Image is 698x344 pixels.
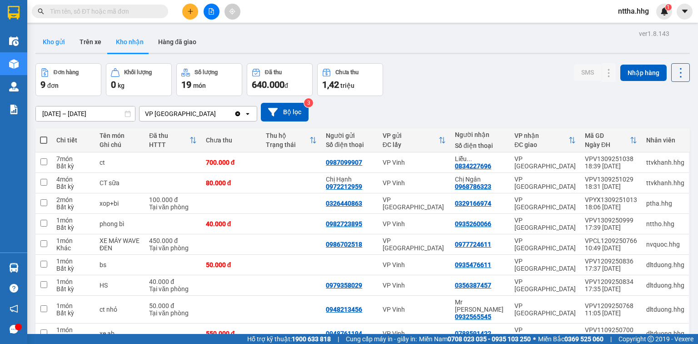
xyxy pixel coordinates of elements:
div: Tên món [100,132,140,139]
button: Kho gửi [35,31,72,53]
button: plus [182,4,198,20]
div: VP [GEOGRAPHIC_DATA] [514,278,576,293]
div: VP [GEOGRAPHIC_DATA] [514,237,576,252]
div: 17:35 [DATE] [585,285,637,293]
div: VP [GEOGRAPHIC_DATA] [514,217,576,231]
span: 9 [40,79,45,90]
div: VPV1309251029 [585,176,637,183]
input: Select a date range. [36,106,135,121]
div: 10:49 [DATE] [585,244,637,252]
div: ct nhỏ [100,306,140,313]
button: Hàng đã giao [151,31,204,53]
div: VPCL1209250766 [585,237,637,244]
div: CT sữa [100,179,140,187]
div: nvquoc.hhg [646,241,684,248]
span: Miền Bắc [538,334,603,344]
div: VP Vinh [383,282,446,289]
div: Đã thu [265,69,282,76]
div: 550.000 đ [206,330,257,337]
div: ĐC giao [514,141,568,148]
div: ttvkhanh.hhg [646,179,684,187]
div: 7 món [56,155,90,162]
span: search [38,8,44,15]
div: 100.000 đ [149,196,197,203]
div: VP [GEOGRAPHIC_DATA] [514,258,576,272]
div: VP Vinh [383,261,446,268]
div: VP [GEOGRAPHIC_DATA] [383,196,446,211]
div: 1 món [56,302,90,309]
div: VP Vinh [383,306,446,313]
img: icon-new-feature [660,7,668,15]
div: Mr Quý [455,298,505,313]
img: warehouse-icon [9,59,19,69]
div: ĐC lấy [383,141,439,148]
div: 0935476611 [455,261,491,268]
div: VP [GEOGRAPHIC_DATA] [514,302,576,317]
div: 11:05 [DATE] [585,309,637,317]
div: ttvkhanh.hhg [646,159,684,166]
div: VP Vinh [383,330,446,337]
div: 1 món [56,217,90,224]
span: đ [284,82,288,89]
span: message [10,325,18,334]
th: Toggle SortBy [580,128,642,152]
img: warehouse-icon [9,263,19,273]
th: Toggle SortBy [261,128,321,152]
div: Ngày ĐH [585,141,630,148]
img: warehouse-icon [9,82,19,91]
div: 0977724611 [455,241,491,248]
div: Bất kỳ [56,183,90,190]
div: 80.000 đ [206,179,257,187]
div: VPV1209250768 [585,302,637,309]
strong: 1900 633 818 [292,335,331,343]
img: logo-vxr [8,6,20,20]
div: 18:06 [DATE] [585,203,637,211]
span: 1,42 [322,79,339,90]
div: 17:39 [DATE] [585,224,637,231]
div: 1 món [56,278,90,285]
div: Mã GD [585,132,630,139]
svg: open [244,110,251,117]
button: file-add [204,4,219,20]
div: 450.000 đ [149,237,197,244]
div: VP nhận [514,132,568,139]
div: 0948761194 [326,330,362,337]
span: copyright [648,336,654,342]
button: aim [224,4,240,20]
div: HS [100,282,140,289]
div: 0968786323 [455,183,491,190]
div: VP [GEOGRAPHIC_DATA] [383,237,446,252]
div: Bất kỳ [56,203,90,211]
div: Tại văn phòng [149,309,197,317]
span: question-circle [10,284,18,293]
div: xe ab [100,330,140,337]
span: nttha.hhg [611,5,656,17]
sup: 3 [304,98,313,107]
div: Chưa thu [206,137,257,144]
span: notification [10,304,18,313]
div: VPV1109250700 [585,326,637,334]
strong: 0369 525 060 [564,335,603,343]
th: Toggle SortBy [510,128,580,152]
div: Đơn hàng [54,69,79,76]
span: triệu [340,82,354,89]
div: Bất kỳ [56,334,90,341]
div: dltduong.hhg [646,282,684,289]
div: Chi tiết [56,137,90,144]
div: dltduong.hhg [646,261,684,268]
div: ptha.hhg [646,200,684,207]
div: VPV1209250836 [585,258,637,265]
button: Đã thu640.000đ [247,63,313,96]
span: kg [118,82,125,89]
div: 0356387457 [455,282,491,289]
div: Số điện thoại [455,142,505,149]
div: ver 1.8.143 [639,29,669,39]
div: 0329166974 [455,200,491,207]
div: VP [GEOGRAPHIC_DATA] [514,196,576,211]
input: Tìm tên, số ĐT hoặc mã đơn [50,6,157,16]
div: 0986702518 [326,241,362,248]
button: Nhập hàng [620,65,667,81]
button: caret-down [677,4,693,20]
span: caret-down [681,7,689,15]
div: 4 món [56,176,90,183]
